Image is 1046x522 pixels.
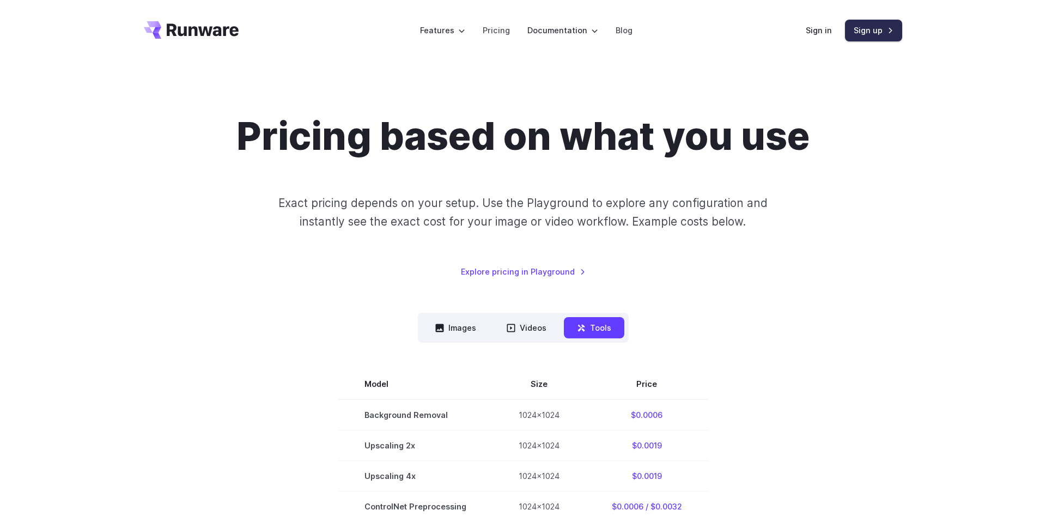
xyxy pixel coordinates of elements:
[338,491,492,522] td: ControlNet Preprocessing
[586,461,708,491] td: $0.0019
[492,399,586,430] td: 1024x1024
[236,113,810,159] h1: Pricing based on what you use
[492,491,586,522] td: 1024x1024
[616,24,633,37] a: Blog
[492,461,586,491] td: 1024x1024
[806,24,832,37] a: Sign in
[494,317,560,338] button: Videos
[338,461,492,491] td: Upscaling 4x
[258,194,788,230] p: Exact pricing depends on your setup. Use the Playground to explore any configuration and instantl...
[586,399,708,430] td: $0.0006
[586,430,708,461] td: $0.0019
[492,369,586,399] th: Size
[461,265,586,278] a: Explore pricing in Playground
[483,24,510,37] a: Pricing
[586,369,708,399] th: Price
[845,20,902,41] a: Sign up
[338,399,492,430] td: Background Removal
[422,317,489,338] button: Images
[586,491,708,522] td: $0.0006 / $0.0032
[338,430,492,461] td: Upscaling 2x
[492,430,586,461] td: 1024x1024
[144,21,239,39] a: Go to /
[564,317,624,338] button: Tools
[338,369,492,399] th: Model
[527,24,598,37] label: Documentation
[420,24,465,37] label: Features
